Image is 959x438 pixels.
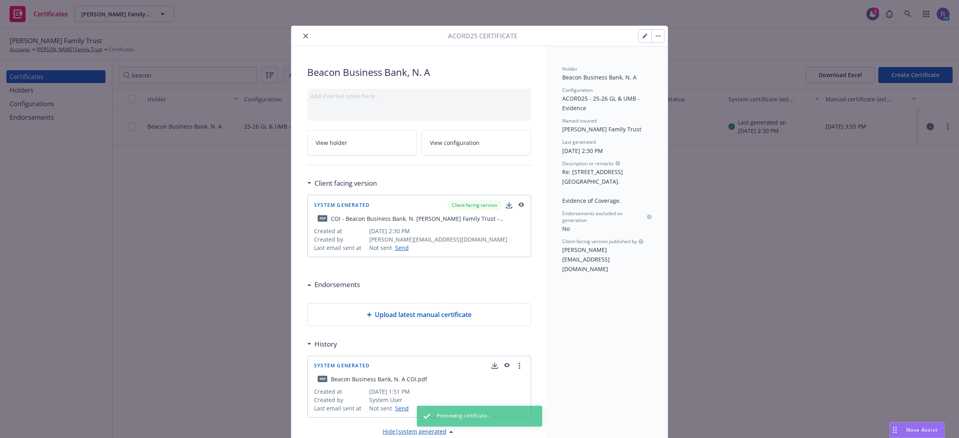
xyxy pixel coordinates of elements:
span: Not sent [369,404,392,412]
span: Last generated [562,139,596,145]
span: Created by [314,235,366,244]
a: View holder [307,130,417,155]
span: [DATE] 2:30 PM [369,227,525,235]
span: System Generated [314,363,370,368]
div: Client facing version [448,200,501,210]
a: View configuration [422,130,531,155]
span: Endorsements excluded on generation [562,210,645,224]
span: Named insured [562,117,597,124]
span: Created at [314,227,366,235]
span: System User [369,396,525,404]
span: [PERSON_NAME][EMAIL_ADDRESS][DOMAIN_NAME] [562,246,610,273]
div: Upload latest manual certificate [307,303,531,326]
span: Upload latest manual certificate [375,310,472,319]
div: Client facing version [307,178,377,188]
span: Client-facing version published by [562,238,637,245]
span: Configuration [562,87,593,93]
span: pdf [318,376,327,382]
span: Description or remarks [562,160,614,167]
span: Beacon Business Bank, N. A [307,65,531,79]
a: more [515,361,524,371]
span: Beacon Business Bank, N. A [562,73,637,81]
span: Last email sent at [314,244,366,252]
div: COI - Beacon Business Bank, N. [PERSON_NAME] Family Trust - fillable.pdf [331,214,524,223]
span: Add internal notes here... [310,92,379,100]
h3: Endorsements [314,279,360,290]
span: [DATE] 2:30 PM [562,147,603,155]
span: [PERSON_NAME][EMAIL_ADDRESS][DOMAIN_NAME] [369,235,525,244]
div: Beacon Business Bank, N. A COI.pdf [331,375,427,383]
span: Acord25 Certificate [448,31,517,41]
span: Re: [STREET_ADDRESS] [GEOGRAPHIC_DATA]. Evidence of Coverage. [562,168,625,204]
a: Send [392,404,409,412]
button: Nova Assist [889,422,945,438]
span: Created by [314,396,366,404]
h3: History [314,339,337,349]
div: Endorsements [307,279,360,290]
span: Created at [314,387,366,396]
span: Holder [562,65,577,72]
span: Nova Assist [906,426,938,433]
span: View holder [316,139,347,147]
span: Not sent [369,244,392,252]
span: No [562,225,570,232]
a: Send [392,244,409,252]
h3: Client facing version [314,178,377,188]
span: Last email sent at [314,404,366,412]
span: ACORD25 - 25-26 GL & UMB - Evidence [562,95,641,112]
button: close [301,31,310,41]
div: History [307,339,337,349]
span: System Generated [314,203,370,208]
span: [DATE] 1:51 PM [369,387,525,396]
span: Previewing certificate... [437,412,491,420]
div: Hide 1 system generated [383,427,456,437]
span: [PERSON_NAME] Family Trust [562,125,641,133]
div: Drag to move [890,422,900,438]
span: View configuration [430,139,479,147]
span: pdf [318,215,327,221]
